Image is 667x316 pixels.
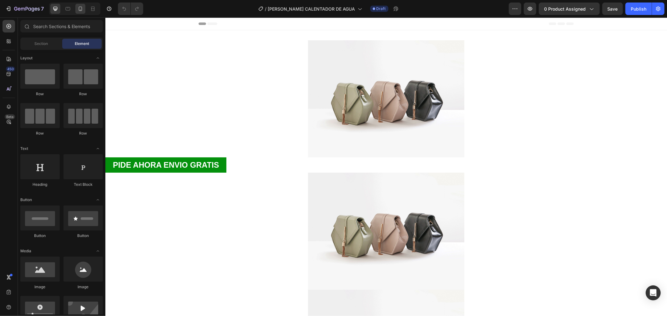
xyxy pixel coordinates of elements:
[63,91,103,97] div: Row
[63,182,103,187] div: Text Block
[93,144,103,154] span: Toggle open
[625,2,652,15] button: Publish
[93,195,103,205] span: Toggle open
[544,6,586,12] span: 0 product assigned
[20,233,60,239] div: Button
[20,20,103,32] input: Search Sections & Elements
[118,2,143,15] div: Undo/Redo
[41,5,44,12] p: 7
[93,53,103,63] span: Toggle open
[105,17,667,316] iframe: Design area
[20,146,28,151] span: Text
[75,41,89,47] span: Element
[63,233,103,239] div: Button
[20,182,60,187] div: Heading
[602,2,623,15] button: Save
[20,197,32,203] span: Button
[539,2,600,15] button: 0 product assigned
[265,6,267,12] span: /
[5,114,15,119] div: Beta
[93,246,103,256] span: Toggle open
[20,248,31,254] span: Media
[608,6,618,12] span: Save
[631,6,646,12] div: Publish
[3,2,47,15] button: 7
[268,6,355,12] span: [PERSON_NAME] CALENTADOR DE AGUA
[20,55,33,61] span: Layout
[20,284,60,290] div: Image
[20,131,60,136] div: Row
[376,6,386,12] span: Draft
[35,41,48,47] span: Section
[6,67,15,72] div: 450
[63,131,103,136] div: Row
[20,91,60,97] div: Row
[646,285,661,300] div: Open Intercom Messenger
[63,284,103,290] div: Image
